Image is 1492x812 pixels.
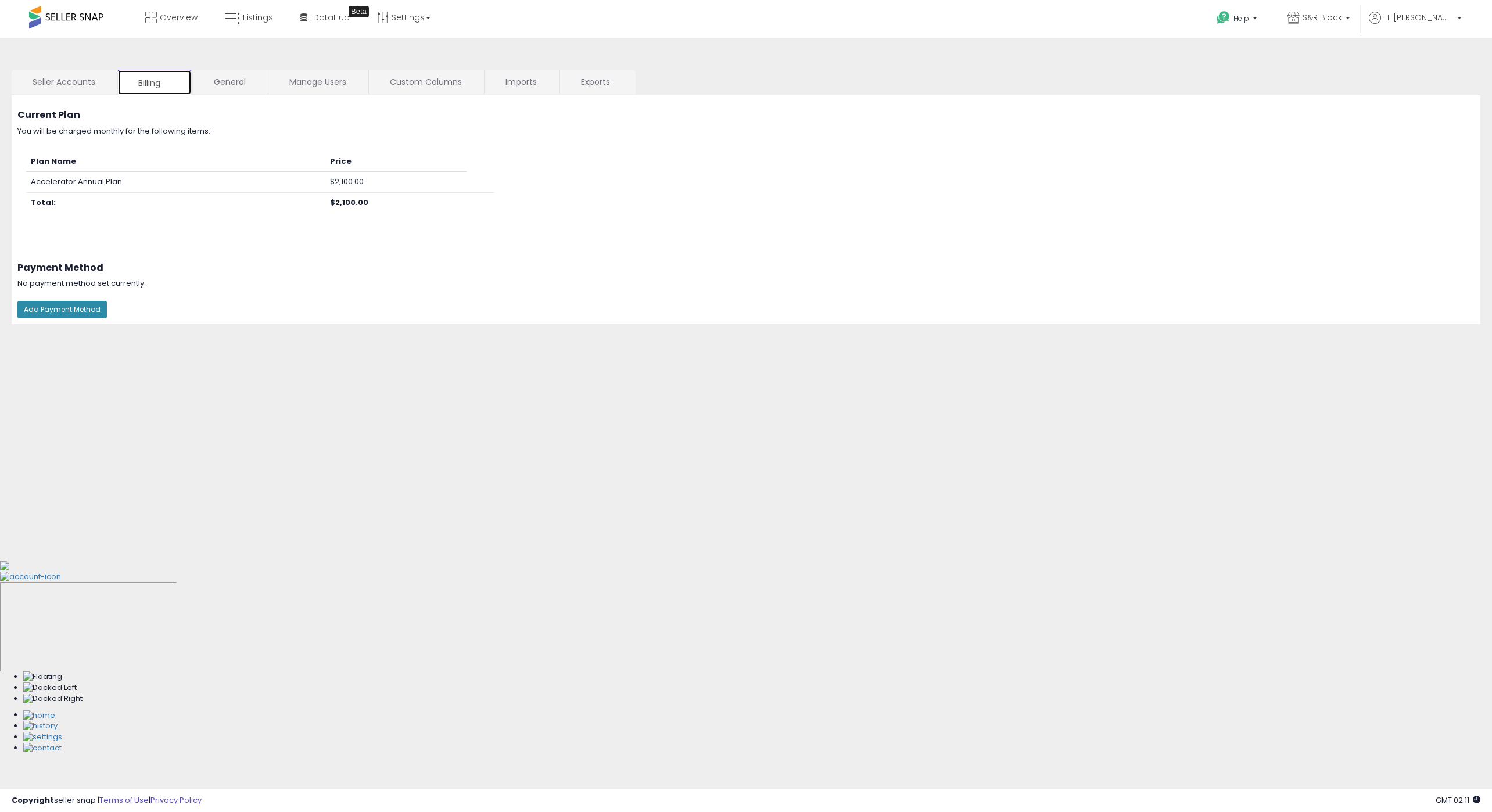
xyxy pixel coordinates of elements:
[23,682,77,694] img: Docked Left
[23,732,62,743] img: Settings
[17,125,210,136] span: You will be charged monthly for the following items:
[1207,2,1269,38] a: Help
[160,12,198,23] span: Overview
[243,12,273,23] span: Listings
[17,263,1475,273] h3: Payment Method
[23,671,62,682] img: Floating
[313,12,350,23] span: DataHub
[26,172,325,193] td: Accelerator Annual Plan
[17,110,1475,120] h3: Current Plan
[485,70,558,94] a: Imports
[23,721,58,732] img: History
[369,70,483,94] a: Custom Columns
[117,70,192,95] a: Billing
[1303,12,1342,23] span: S&R Block
[17,301,107,318] button: Add Payment Method
[23,694,83,705] img: Docked Right
[1369,12,1462,38] a: Hi [PERSON_NAME]
[325,152,467,172] th: Price
[330,197,368,208] b: $2,100.00
[325,172,467,193] td: $2,100.00
[26,152,325,172] th: Plan Name
[560,70,634,94] a: Exports
[23,743,62,754] img: Contact
[349,6,369,17] div: Tooltip anchor
[23,710,55,721] img: Home
[1384,12,1454,23] span: Hi [PERSON_NAME]
[1216,10,1231,25] i: Get Help
[12,70,116,94] a: Seller Accounts
[268,70,367,94] a: Manage Users
[31,197,56,208] b: Total:
[9,278,1483,289] div: No payment method set currently.
[1233,13,1249,23] span: Help
[193,70,267,94] a: General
